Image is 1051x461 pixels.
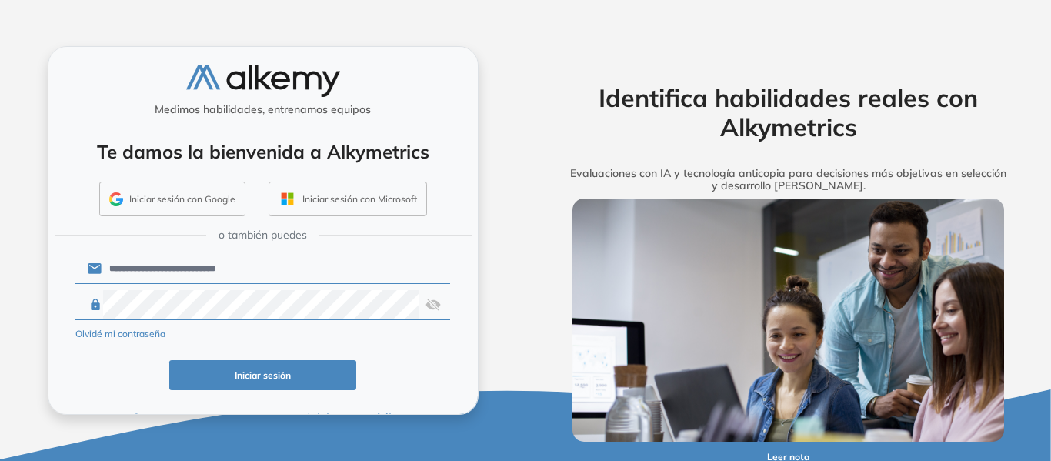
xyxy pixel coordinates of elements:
h4: Te damos la bienvenida a Alkymetrics [68,141,458,163]
button: Olvidé mi contraseña [75,327,165,341]
h2: Identifica habilidades reales con Alkymetrics [549,83,1029,142]
button: Iniciar con código [262,409,450,427]
img: OUTLOOK_ICON [279,190,296,208]
button: Crear cuenta [75,409,263,427]
button: Iniciar sesión con Microsoft [269,182,427,217]
img: asd [425,290,441,319]
div: Widget de chat [774,282,1051,461]
h5: Medimos habilidades, entrenamos equipos [55,103,472,116]
h5: Evaluaciones con IA y tecnología anticopia para decisiones más objetivas en selección y desarroll... [549,167,1029,193]
iframe: Chat Widget [774,282,1051,461]
img: logo-alkemy [186,65,340,97]
button: Iniciar sesión con Google [99,182,245,217]
img: GMAIL_ICON [109,192,123,206]
span: o también puedes [219,227,307,243]
img: img-more-info [572,199,1005,442]
button: Iniciar sesión [169,360,357,390]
